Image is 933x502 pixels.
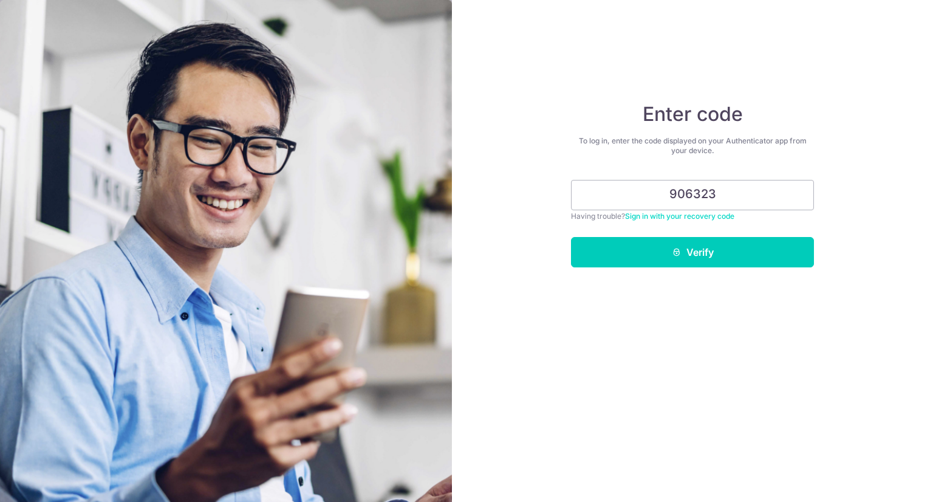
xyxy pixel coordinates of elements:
[571,102,814,126] h4: Enter code
[571,180,814,210] input: Enter 6 digit code
[571,136,814,156] div: To log in, enter the code displayed on your Authenticator app from your device.
[571,210,814,222] div: Having trouble?
[571,237,814,267] button: Verify
[625,211,734,221] a: Sign in with your recovery code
